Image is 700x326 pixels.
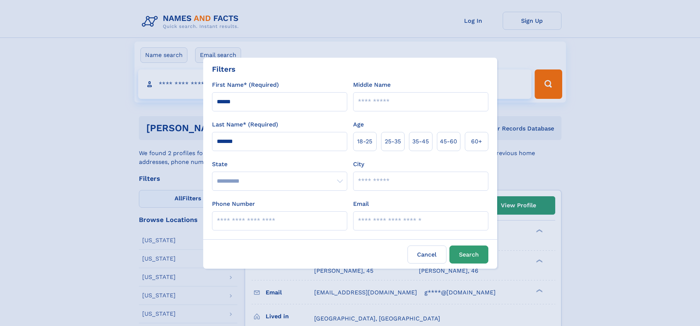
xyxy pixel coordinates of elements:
label: First Name* (Required) [212,80,279,89]
label: Age [353,120,364,129]
span: 35‑45 [412,137,429,146]
label: Email [353,200,369,208]
button: Search [449,246,488,264]
div: Filters [212,64,236,75]
label: Phone Number [212,200,255,208]
span: 18‑25 [357,137,372,146]
span: 60+ [471,137,482,146]
span: 25‑35 [385,137,401,146]
label: Last Name* (Required) [212,120,278,129]
label: Cancel [408,246,446,264]
span: 45‑60 [440,137,457,146]
label: Middle Name [353,80,391,89]
label: City [353,160,364,169]
label: State [212,160,347,169]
